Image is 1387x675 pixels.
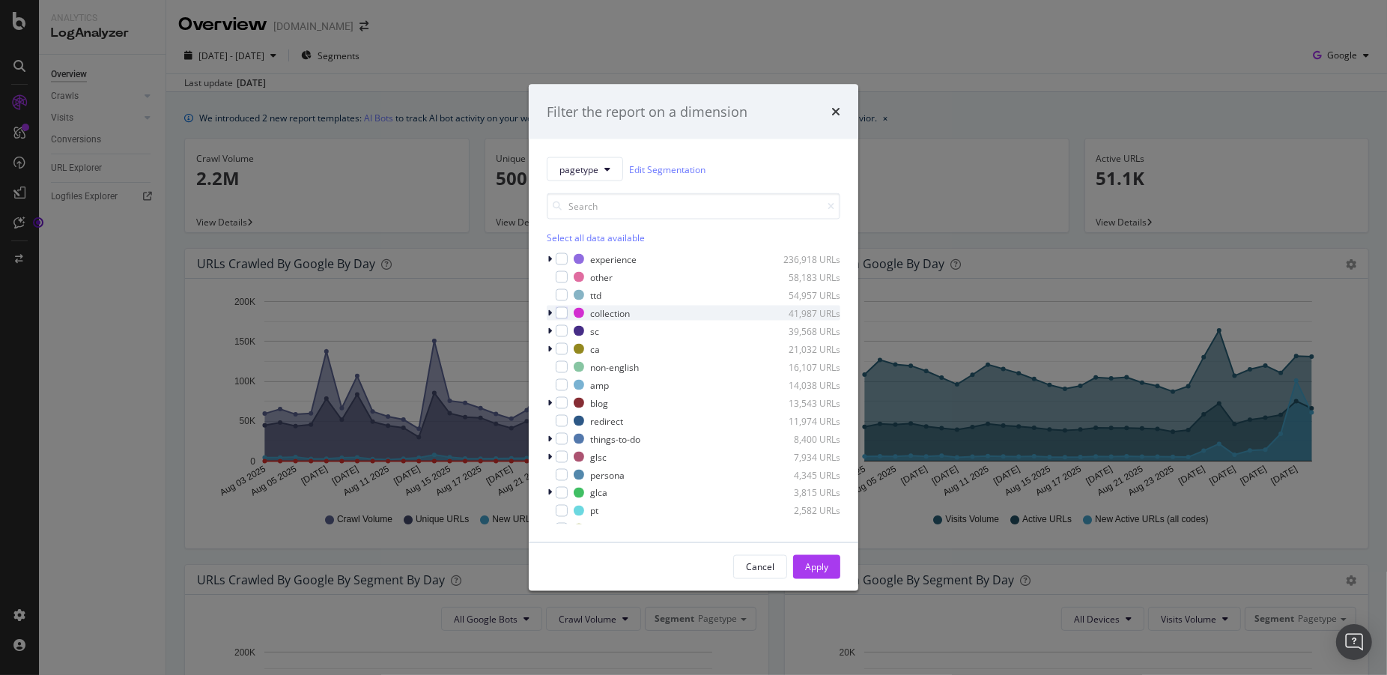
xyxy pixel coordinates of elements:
[767,324,840,337] div: 39,568 URLs
[629,161,705,177] a: Edit Segmentation
[547,231,840,244] div: Select all data available
[793,555,840,579] button: Apply
[590,288,601,301] div: ttd
[529,84,858,591] div: modal
[1336,624,1372,660] div: Open Intercom Messenger
[590,324,599,337] div: sc
[805,560,828,573] div: Apply
[767,486,840,499] div: 3,815 URLs
[590,252,637,265] div: experience
[547,102,747,121] div: Filter the report on a dimension
[767,288,840,301] div: 54,957 URLs
[590,504,598,517] div: pt
[547,193,840,220] input: Search
[767,378,840,391] div: 14,038 URLs
[767,504,840,517] div: 2,582 URLs
[767,414,840,427] div: 11,974 URLs
[590,396,608,409] div: blog
[590,306,630,319] div: collection
[767,450,840,463] div: 7,934 URLs
[590,522,614,535] div: home
[767,396,840,409] div: 13,543 URLs
[831,102,840,121] div: times
[733,555,787,579] button: Cancel
[767,468,840,481] div: 4,345 URLs
[559,163,598,175] span: pagetype
[590,270,613,283] div: other
[746,560,774,573] div: Cancel
[590,486,607,499] div: glca
[547,157,623,181] button: pagetype
[767,522,840,535] div: 1,812 URLs
[767,360,840,373] div: 16,107 URLs
[767,252,840,265] div: 236,918 URLs
[590,450,607,463] div: glsc
[767,432,840,445] div: 8,400 URLs
[590,360,639,373] div: non-english
[590,414,623,427] div: redirect
[590,342,600,355] div: ca
[590,432,640,445] div: things-to-do
[590,378,609,391] div: amp
[767,342,840,355] div: 21,032 URLs
[767,306,840,319] div: 41,987 URLs
[590,468,625,481] div: persona
[767,270,840,283] div: 58,183 URLs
